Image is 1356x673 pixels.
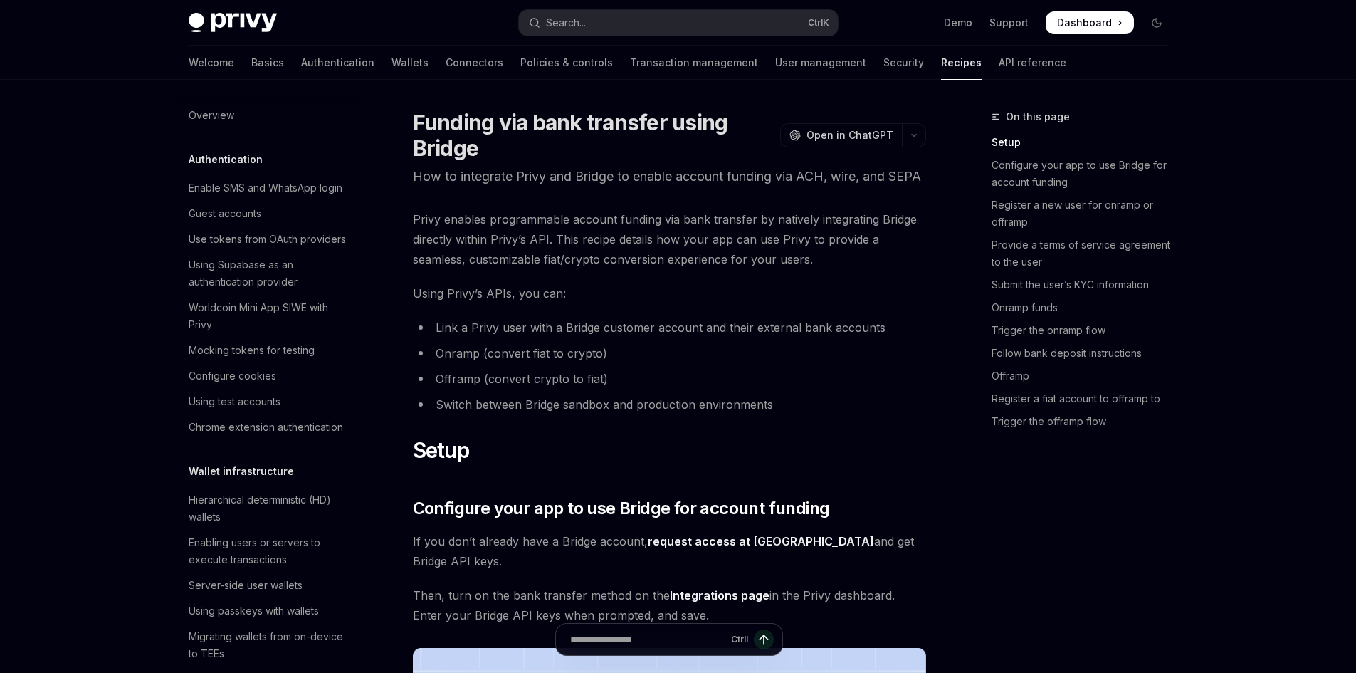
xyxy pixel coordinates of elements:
[189,46,234,80] a: Welcome
[413,531,926,571] span: If you don’t already have a Bridge account, and get Bridge API keys.
[189,256,351,291] div: Using Supabase as an authentication provider
[630,46,758,80] a: Transaction management
[413,369,926,389] li: Offramp (convert crypto to fiat)
[944,16,972,30] a: Demo
[648,534,874,549] a: request access at [GEOGRAPHIC_DATA]
[301,46,374,80] a: Authentication
[177,103,359,128] a: Overview
[999,46,1066,80] a: API reference
[883,46,924,80] a: Security
[189,342,315,359] div: Mocking tokens for testing
[1046,11,1134,34] a: Dashboard
[519,10,838,36] button: Open search
[177,624,359,667] a: Migrating wallets from on-device to TEEs
[775,46,866,80] a: User management
[177,414,359,440] a: Chrome extension authentication
[189,628,351,662] div: Migrating wallets from on-device to TEEs
[1057,16,1112,30] span: Dashboard
[189,205,261,222] div: Guest accounts
[413,395,926,414] li: Switch between Bridge sandbox and production environments
[189,299,351,333] div: Worldcoin Mini App SIWE with Privy
[992,387,1179,410] a: Register a fiat account to offramp to
[189,231,346,248] div: Use tokens from OAuth providers
[189,419,343,436] div: Chrome extension authentication
[189,107,234,124] div: Overview
[413,110,774,161] h1: Funding via bank transfer using Bridge
[992,410,1179,433] a: Trigger the offramp flow
[413,283,926,303] span: Using Privy’s APIs, you can:
[413,167,926,187] p: How to integrate Privy and Bridge to enable account funding via ACH, wire, and SEPA
[189,179,342,197] div: Enable SMS and WhatsApp login
[189,534,351,568] div: Enabling users or servers to execute transactions
[446,46,503,80] a: Connectors
[391,46,429,80] a: Wallets
[941,46,982,80] a: Recipes
[177,252,359,295] a: Using Supabase as an authentication provider
[1006,108,1070,125] span: On this page
[177,338,359,363] a: Mocking tokens for testing
[992,154,1179,194] a: Configure your app to use Bridge for account funding
[177,573,359,598] a: Server-side user wallets
[992,194,1179,234] a: Register a new user for onramp or offramp
[413,343,926,363] li: Onramp (convert fiat to crypto)
[520,46,613,80] a: Policies & controls
[992,273,1179,296] a: Submit the user’s KYC information
[189,463,294,480] h5: Wallet infrastructure
[177,389,359,414] a: Using test accounts
[989,16,1029,30] a: Support
[1145,11,1168,34] button: Toggle dark mode
[806,128,893,142] span: Open in ChatGPT
[413,318,926,338] li: Link a Privy user with a Bridge customer account and their external bank accounts
[413,585,926,625] span: Then, turn on the bank transfer method on the in the Privy dashboard. Enter your Bridge API keys ...
[177,598,359,624] a: Using passkeys with wallets
[992,131,1179,154] a: Setup
[189,602,319,620] div: Using passkeys with wallets
[251,46,284,80] a: Basics
[992,365,1179,387] a: Offramp
[189,393,280,410] div: Using test accounts
[177,201,359,226] a: Guest accounts
[670,588,769,603] a: Integrations page
[992,342,1179,365] a: Follow bank deposit instructions
[177,530,359,573] a: Enabling users or servers to execute transactions
[992,296,1179,319] a: Onramp funds
[992,234,1179,273] a: Provide a terms of service agreement to the user
[189,491,351,526] div: Hierarchical deterministic (HD) wallets
[189,367,276,385] div: Configure cookies
[177,226,359,252] a: Use tokens from OAuth providers
[808,17,829,28] span: Ctrl K
[754,630,774,649] button: Send message
[570,624,725,655] input: Ask a question...
[413,437,469,463] span: Setup
[189,151,263,168] h5: Authentication
[189,13,277,33] img: dark logo
[546,14,586,31] div: Search...
[413,209,926,269] span: Privy enables programmable account funding via bank transfer by natively integrating Bridge direc...
[177,295,359,338] a: Worldcoin Mini App SIWE with Privy
[780,123,902,147] button: Open in ChatGPT
[992,319,1179,342] a: Trigger the onramp flow
[189,577,303,594] div: Server-side user wallets
[177,175,359,201] a: Enable SMS and WhatsApp login
[177,487,359,530] a: Hierarchical deterministic (HD) wallets
[413,497,830,520] span: Configure your app to use Bridge for account funding
[177,363,359,389] a: Configure cookies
